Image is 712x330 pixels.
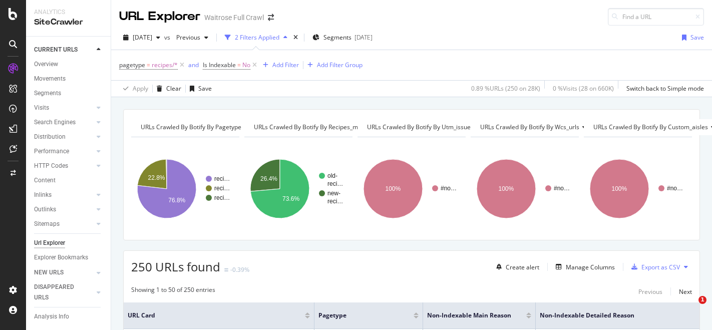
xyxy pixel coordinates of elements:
[354,33,373,42] div: [DATE]
[471,145,577,232] svg: A chart.
[291,33,300,43] div: times
[152,58,178,72] span: recipes/*
[327,198,343,205] text: reci…
[34,282,94,303] a: DISAPPEARED URLS
[553,84,614,93] div: 0 % Visits ( 28 on 660K )
[34,59,104,70] a: Overview
[34,175,104,186] a: Content
[282,195,299,202] text: 73.6%
[34,74,104,84] a: Movements
[230,265,249,274] div: -0.39%
[622,81,704,97] button: Switch back to Simple mode
[608,8,704,26] input: Find a URL
[34,252,104,263] a: Explorer Bookmarks
[34,74,66,84] div: Movements
[34,161,94,171] a: HTTP Codes
[133,84,148,93] div: Apply
[268,14,274,21] div: arrow-right-arrow-left
[244,145,351,232] svg: A chart.
[224,268,228,271] img: Equal
[34,219,60,229] div: Sitemaps
[34,59,58,70] div: Overview
[119,81,148,97] button: Apply
[214,175,230,182] text: reci…
[141,123,241,131] span: URLs Crawled By Botify By pagetype
[34,17,103,28] div: SiteCrawler
[254,123,380,131] span: URLs Crawled By Botify By recipes_migration
[34,238,65,248] div: Url Explorer
[34,190,52,200] div: Inlinks
[34,45,78,55] div: CURRENT URLS
[327,180,343,187] text: reci…
[34,238,104,248] a: Url Explorer
[34,88,104,99] a: Segments
[131,145,238,232] svg: A chart.
[492,259,539,275] button: Create alert
[34,146,69,157] div: Performance
[34,132,66,142] div: Distribution
[153,81,181,97] button: Clear
[638,285,662,297] button: Previous
[34,117,76,128] div: Search Engines
[638,287,662,296] div: Previous
[34,132,94,142] a: Distribution
[221,30,291,46] button: 2 Filters Applied
[214,185,230,192] text: reci…
[318,311,399,320] span: pagetype
[552,261,615,273] button: Manage Columns
[188,61,199,69] div: and
[34,252,88,263] div: Explorer Bookmarks
[166,84,181,93] div: Clear
[386,185,401,192] text: 100%
[566,263,615,271] div: Manage Columns
[133,33,152,42] span: 2025 Sep. 13th
[358,145,464,232] svg: A chart.
[34,204,56,215] div: Outlinks
[626,84,704,93] div: Switch back to Simple mode
[678,30,704,46] button: Save
[34,282,85,303] div: DISAPPEARED URLS
[34,175,56,186] div: Content
[34,190,94,200] a: Inlinks
[186,81,212,97] button: Save
[34,103,49,113] div: Visits
[172,30,212,46] button: Previous
[252,119,395,135] h4: URLs Crawled By Botify By recipes_migration
[34,88,61,99] div: Segments
[667,185,683,192] text: #no…
[172,33,200,42] span: Previous
[480,123,579,131] span: URLs Crawled By Botify By wcs_urls
[34,204,94,215] a: Outlinks
[327,172,337,179] text: old-
[427,311,511,320] span: Non-Indexable Main Reason
[478,119,594,135] h4: URLs Crawled By Botify By wcs_urls
[471,84,540,93] div: 0.89 % URLs ( 250 on 28K )
[34,219,94,229] a: Sitemaps
[148,174,165,181] text: 22.8%
[679,287,692,296] div: Next
[323,33,351,42] span: Segments
[203,61,236,69] span: Is Indexable
[198,84,212,93] div: Save
[679,285,692,297] button: Next
[506,263,539,271] div: Create alert
[365,119,486,135] h4: URLs Crawled By Botify By utm_issue
[317,61,363,69] div: Add Filter Group
[34,267,64,278] div: NEW URLS
[272,61,299,69] div: Add Filter
[678,296,702,320] iframe: Intercom live chat
[214,194,230,201] text: reci…
[641,263,680,271] div: Export as CSV
[260,175,277,182] text: 26.4%
[237,61,241,69] span: =
[119,8,200,25] div: URL Explorer
[499,185,514,192] text: 100%
[303,59,363,71] button: Add Filter Group
[128,311,302,320] span: URL Card
[235,33,279,42] div: 2 Filters Applied
[34,311,104,322] a: Analysis Info
[612,185,627,192] text: 100%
